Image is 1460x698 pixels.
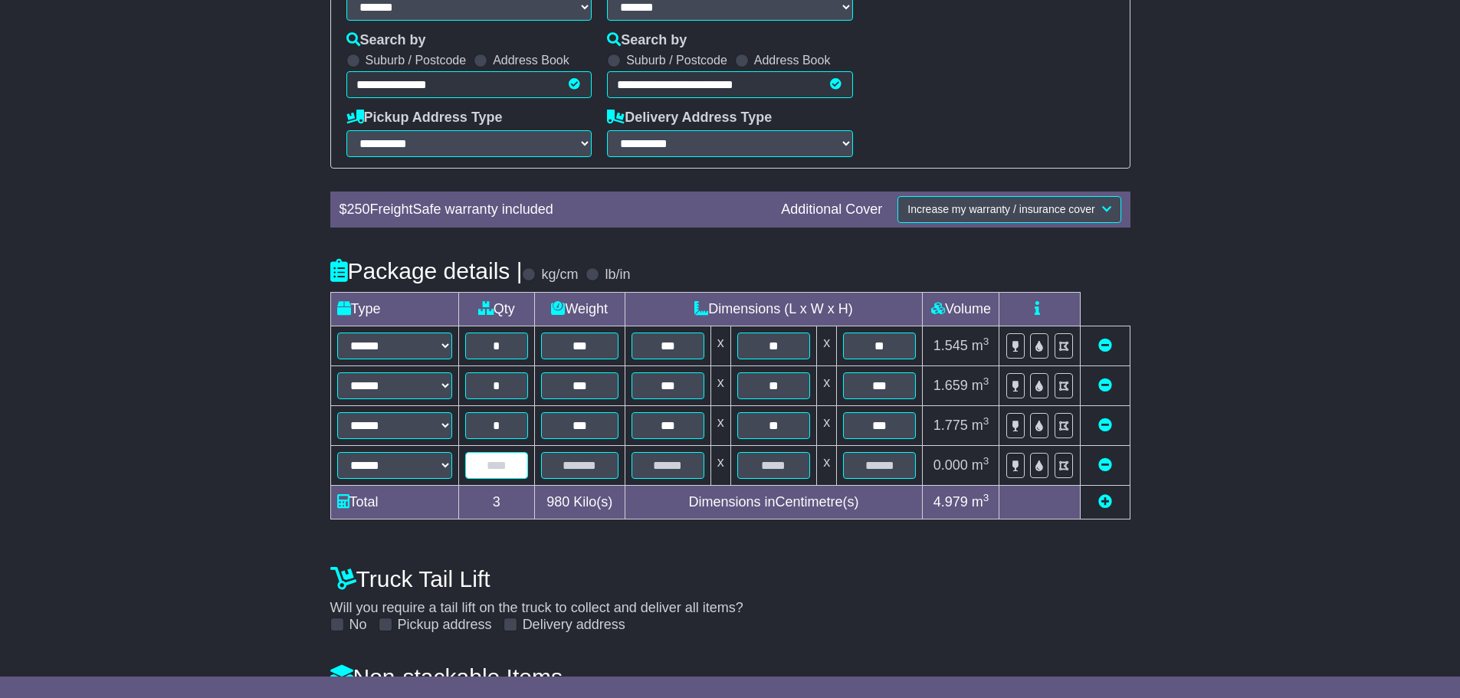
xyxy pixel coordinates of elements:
td: Dimensions in Centimetre(s) [625,485,923,519]
span: m [972,494,989,510]
div: Will you require a tail lift on the truck to collect and deliver all items? [323,559,1138,634]
span: m [972,418,989,433]
td: x [710,326,730,365]
a: Remove this item [1098,378,1112,393]
td: x [710,445,730,485]
sup: 3 [983,375,989,387]
sup: 3 [983,336,989,347]
span: 250 [347,202,370,217]
label: Search by [607,32,687,49]
span: 1.659 [933,378,968,393]
td: Type [330,292,458,326]
h4: Non-stackable Items [330,664,1130,690]
td: x [817,365,837,405]
label: Pickup address [398,617,492,634]
td: Volume [923,292,999,326]
label: Address Book [754,53,831,67]
span: m [972,457,989,473]
span: m [972,338,989,353]
span: 1.775 [933,418,968,433]
span: 0.000 [933,457,968,473]
td: Qty [458,292,534,326]
h4: Truck Tail Lift [330,566,1130,591]
span: m [972,378,989,393]
sup: 3 [983,415,989,427]
label: Delivery address [523,617,625,634]
td: Weight [534,292,625,326]
label: Pickup Address Type [346,110,503,126]
label: kg/cm [541,267,578,283]
span: Increase my warranty / insurance cover [907,203,1094,215]
td: Kilo(s) [534,485,625,519]
label: Suburb / Postcode [366,53,467,67]
label: Suburb / Postcode [626,53,727,67]
h4: Package details | [330,258,523,283]
button: Increase my warranty / insurance cover [897,196,1120,223]
label: Search by [346,32,426,49]
span: 1.545 [933,338,968,353]
td: x [817,445,837,485]
td: Dimensions (L x W x H) [625,292,923,326]
td: x [710,365,730,405]
label: No [349,617,367,634]
a: Remove this item [1098,338,1112,353]
td: x [710,405,730,445]
td: 3 [458,485,534,519]
span: 4.979 [933,494,968,510]
div: Additional Cover [773,202,890,218]
td: x [817,326,837,365]
td: Total [330,485,458,519]
td: x [817,405,837,445]
a: Remove this item [1098,418,1112,433]
span: 980 [546,494,569,510]
a: Add new item [1098,494,1112,510]
sup: 3 [983,492,989,503]
div: $ FreightSafe warranty included [332,202,774,218]
label: Delivery Address Type [607,110,772,126]
label: Address Book [493,53,569,67]
label: lb/in [605,267,630,283]
sup: 3 [983,455,989,467]
a: Remove this item [1098,457,1112,473]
